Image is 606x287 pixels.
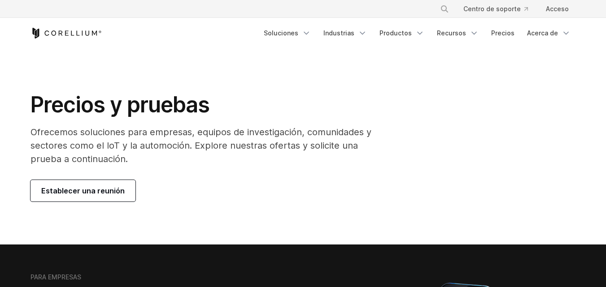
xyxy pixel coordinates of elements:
font: Acceso [546,5,569,13]
font: Recursos [437,29,466,37]
font: PARA EMPRESAS [31,273,81,281]
div: Menú de navegación [429,1,576,17]
font: Precios y pruebas [31,91,210,118]
a: Inicio de Corellium [31,28,102,39]
font: Precios [491,29,514,37]
a: Establecer una reunión [31,180,135,201]
font: Centro de soporte [463,5,521,13]
font: Ofrecemos soluciones para empresas, equipos de investigación, comunidades y sectores como el IoT ... [31,127,371,164]
font: Acerca de [527,29,558,37]
button: Buscar [436,1,453,17]
font: Productos [379,29,412,37]
font: Soluciones [264,29,298,37]
div: Menú de navegación [258,25,576,41]
font: Establecer una reunión [41,186,125,195]
font: Industrias [323,29,354,37]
